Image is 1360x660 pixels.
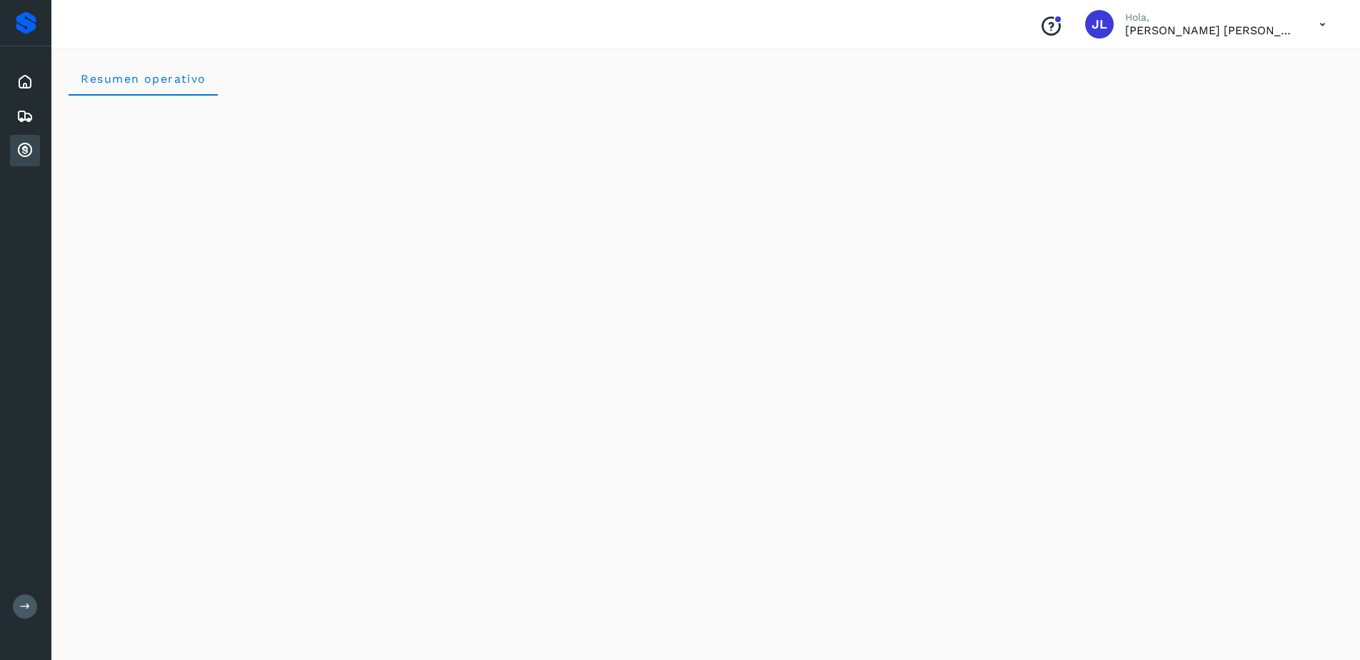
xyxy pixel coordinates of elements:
div: Cuentas por cobrar [10,135,40,166]
span: Resumen operativo [80,72,206,86]
div: Inicio [10,66,40,98]
p: José Luis Salinas Maldonado [1125,24,1296,37]
p: Hola, [1125,11,1296,24]
div: Embarques [10,101,40,132]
